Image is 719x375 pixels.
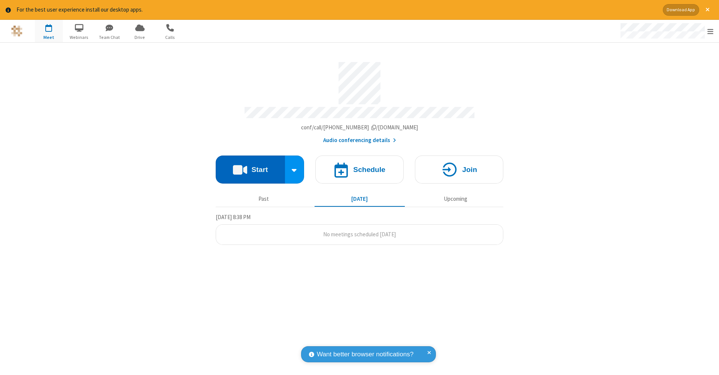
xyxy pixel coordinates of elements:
span: Team Chat [95,34,124,41]
span: Drive [126,34,154,41]
button: Logo [3,20,31,42]
span: [DATE] 8:38 PM [216,213,251,221]
button: Schedule [315,156,404,184]
img: QA Selenium DO NOT DELETE OR CHANGE [11,25,22,37]
button: Audio conferencing details [323,136,396,145]
div: Start conference options [285,156,304,184]
button: Start [216,156,285,184]
span: Calls [156,34,184,41]
h4: Join [462,166,477,173]
div: For the best user experience install our desktop apps. [16,6,657,14]
button: [DATE] [315,192,405,206]
button: Copy my meeting room linkCopy my meeting room link [301,123,418,132]
button: Close alert [702,4,713,16]
section: Today's Meetings [216,213,503,245]
span: Copy my meeting room link [301,124,418,131]
button: Download App [663,4,699,16]
button: Past [219,192,309,206]
section: Account details [216,56,503,144]
h4: Start [251,166,268,173]
span: Want better browser notifications? [317,350,413,359]
div: Open menu [613,20,719,42]
span: No meetings scheduled [DATE] [323,231,396,238]
span: Meet [35,34,63,41]
button: Join [415,156,503,184]
h4: Schedule [353,166,385,173]
span: Webinars [65,34,93,41]
button: Upcoming [410,192,501,206]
